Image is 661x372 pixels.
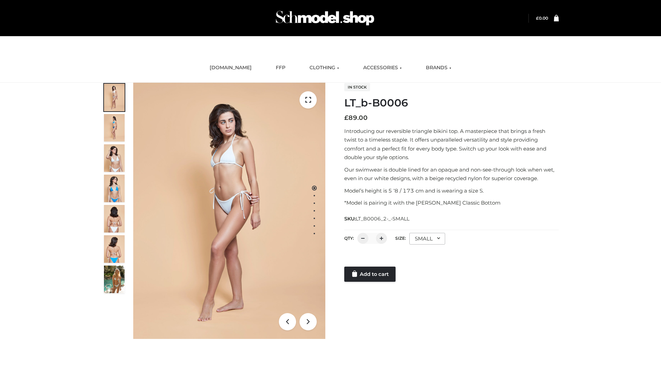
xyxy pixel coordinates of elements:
[344,215,410,223] span: SKU:
[344,198,559,207] p: *Model is pairing it with the [PERSON_NAME] Classic Bottom
[344,114,348,122] span: £
[271,60,291,75] a: FFP
[344,165,559,183] p: Our swimwear is double lined for an opaque and non-see-through look when wet, even in our white d...
[344,97,559,109] h1: LT_b-B0006
[104,175,125,202] img: ArielClassicBikiniTop_CloudNine_AzureSky_OW114ECO_4-scaled.jpg
[395,236,406,241] label: Size:
[344,83,370,91] span: In stock
[104,235,125,263] img: ArielClassicBikiniTop_CloudNine_AzureSky_OW114ECO_8-scaled.jpg
[421,60,457,75] a: BRANDS
[344,236,354,241] label: QTY:
[344,267,396,282] a: Add to cart
[104,114,125,142] img: ArielClassicBikiniTop_CloudNine_AzureSky_OW114ECO_2-scaled.jpg
[204,60,257,75] a: [DOMAIN_NAME]
[104,84,125,111] img: ArielClassicBikiniTop_CloudNine_AzureSky_OW114ECO_1-scaled.jpg
[536,15,548,21] bdi: 0.00
[344,127,559,162] p: Introducing our reversible triangle bikini top. A masterpiece that brings a fresh twist to a time...
[409,233,445,245] div: SMALL
[104,266,125,293] img: Arieltop_CloudNine_AzureSky2.jpg
[304,60,344,75] a: CLOTHING
[104,144,125,172] img: ArielClassicBikiniTop_CloudNine_AzureSky_OW114ECO_3-scaled.jpg
[133,83,325,339] img: ArielClassicBikiniTop_CloudNine_AzureSky_OW114ECO_1
[358,60,407,75] a: ACCESSORIES
[536,15,548,21] a: £0.00
[344,186,559,195] p: Model’s height is 5 ‘8 / 173 cm and is wearing a size S.
[536,15,539,21] span: £
[344,114,368,122] bdi: 89.00
[356,216,409,222] span: LT_B0006_2-_-SMALL
[273,4,377,32] img: Schmodel Admin 964
[104,205,125,232] img: ArielClassicBikiniTop_CloudNine_AzureSky_OW114ECO_7-scaled.jpg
